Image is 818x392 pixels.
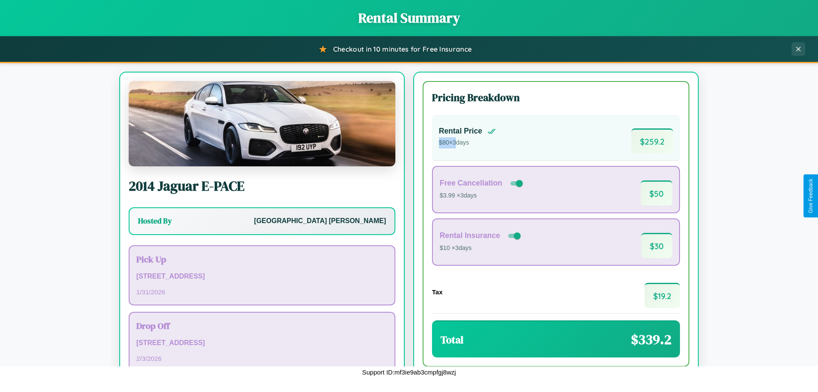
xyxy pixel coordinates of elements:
[641,180,672,206] span: $ 50
[333,45,472,53] span: Checkout in 10 minutes for Free Insurance
[136,270,388,283] p: [STREET_ADDRESS]
[136,319,388,332] h3: Drop Off
[254,215,386,227] p: [GEOGRAPHIC_DATA] [PERSON_NAME]
[641,233,672,258] span: $ 30
[645,283,680,308] span: $ 19.2
[136,353,388,364] p: 2 / 3 / 2026
[136,253,388,265] h3: Pick Up
[439,127,482,136] h4: Rental Price
[808,179,814,213] div: Give Feedback
[129,177,395,195] h2: 2014 Jaguar E-PACE
[440,190,524,201] p: $3.99 × 3 days
[362,366,456,378] p: Support ID: mf3ie9ab3cmpfgj8wzj
[440,243,522,254] p: $10 × 3 days
[432,288,443,296] h4: Tax
[439,137,496,148] p: $ 80 × 3 days
[138,216,172,226] h3: Hosted By
[631,330,671,349] span: $ 339.2
[9,9,809,27] h1: Rental Summary
[136,286,388,298] p: 1 / 31 / 2026
[440,231,500,240] h4: Rental Insurance
[432,90,680,105] h3: Pricing Breakdown
[631,128,673,154] span: $ 259.2
[441,333,464,347] h3: Total
[440,179,502,188] h4: Free Cancellation
[129,81,395,166] img: Jaguar E-PACE
[136,337,388,349] p: [STREET_ADDRESS]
